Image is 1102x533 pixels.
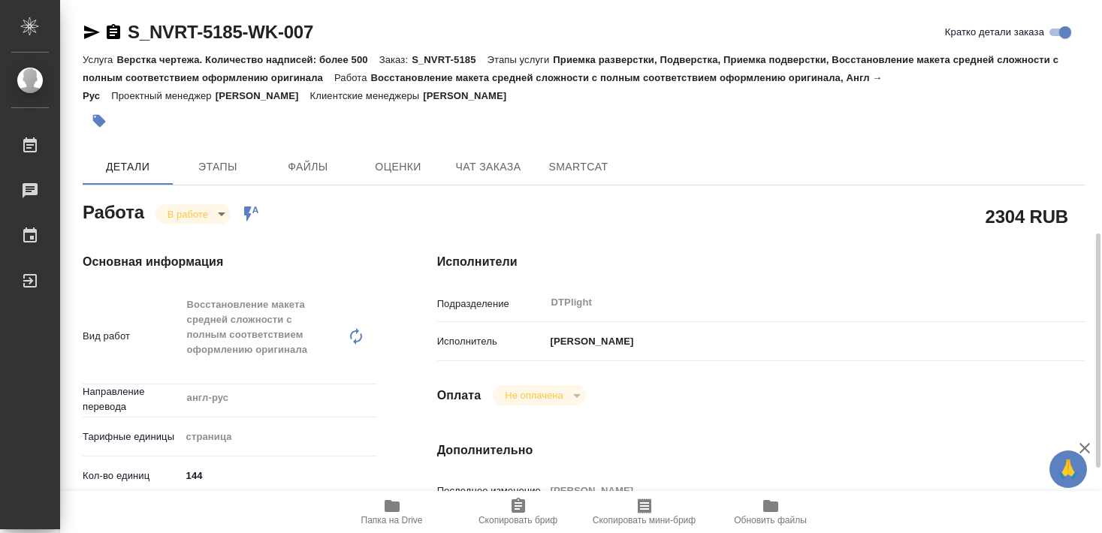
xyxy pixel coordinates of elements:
p: Работа [334,72,371,83]
span: Детали [92,158,164,176]
span: Папка на Drive [361,515,423,525]
span: Чат заказа [452,158,524,176]
p: Направление перевода [83,384,181,414]
button: Добавить тэг [83,104,116,137]
p: Последнее изменение [437,483,545,498]
p: S_NVRT-5185 [412,54,487,65]
span: 🙏 [1055,453,1081,485]
h2: Работа [83,197,144,224]
p: Клиентские менеджеры [310,90,424,101]
p: Вид работ [83,329,181,344]
div: В работе [155,204,231,224]
h4: Оплата [437,387,482,405]
button: 🙏 [1049,450,1087,488]
p: Исполнитель [437,334,545,349]
button: Не оплачена [500,389,567,402]
p: Услуга [83,54,116,65]
h4: Основная информация [83,253,377,271]
p: Подразделение [437,297,545,312]
p: [PERSON_NAME] [545,334,634,349]
button: В работе [163,208,213,221]
span: Этапы [182,158,254,176]
p: Этапы услуги [488,54,554,65]
div: В работе [493,385,585,405]
button: Скопировать ссылку [104,23,122,41]
h4: Дополнительно [437,441,1085,459]
button: Обновить файлы [708,491,834,533]
input: ✎ Введи что-нибудь [181,465,377,486]
p: Проектный менеджер [111,90,215,101]
div: страница [181,424,377,450]
p: [PERSON_NAME] [423,90,518,101]
p: [PERSON_NAME] [216,90,310,101]
span: Обновить файлы [734,515,807,525]
span: Скопировать бриф [479,515,557,525]
span: Файлы [272,158,344,176]
p: Заказ: [379,54,412,65]
h2: 2304 RUB [986,203,1068,229]
button: Скопировать ссылку для ЯМессенджера [83,23,101,41]
a: S_NVRT-5185-WK-007 [128,22,313,42]
span: Скопировать мини-бриф [593,515,696,525]
span: Оценки [362,158,434,176]
p: Восстановление макета средней сложности с полным соответствием оформлению оригинала, Англ → Рус [83,72,882,101]
p: Верстка чертежа. Количество надписей: более 500 [116,54,379,65]
span: SmartCat [542,158,614,176]
button: Скопировать мини-бриф [581,491,708,533]
p: Кол-во единиц [83,468,181,483]
button: Скопировать бриф [455,491,581,533]
input: Пустое поле [545,480,1031,501]
p: Приемка разверстки, Подверстка, Приемка подверстки, Восстановление макета средней сложности с пол... [83,54,1058,83]
button: Папка на Drive [329,491,455,533]
h4: Исполнители [437,253,1085,271]
span: Кратко детали заказа [945,25,1044,40]
p: Тарифные единицы [83,429,181,444]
